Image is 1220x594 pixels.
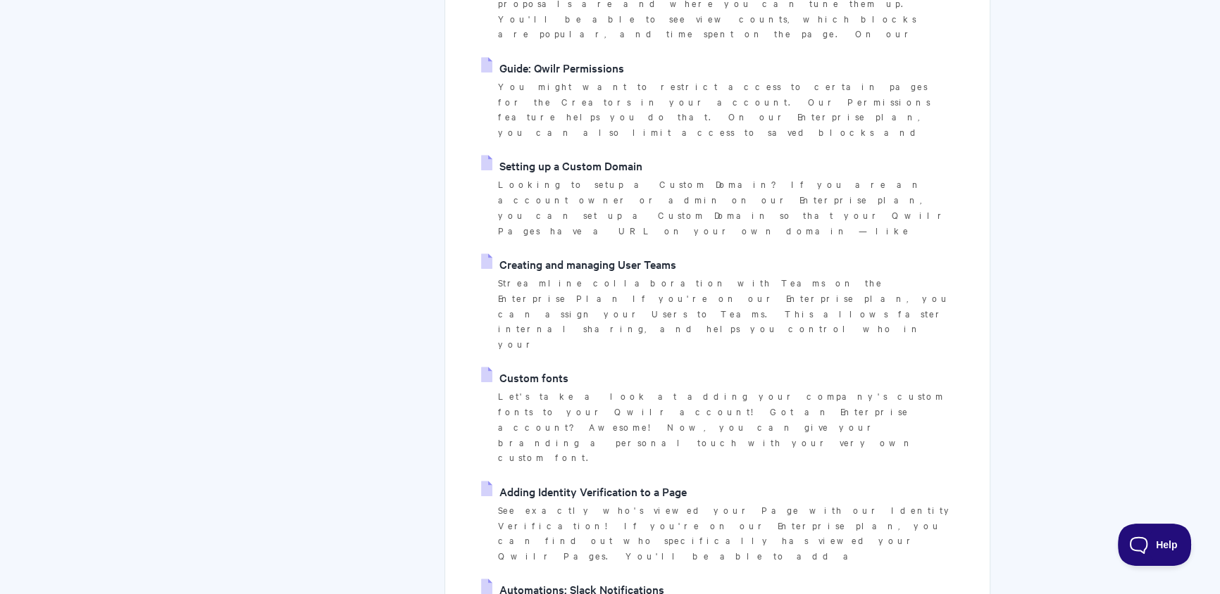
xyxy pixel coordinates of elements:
a: Setting up a Custom Domain [481,155,642,176]
a: Creating and managing User Teams [481,253,676,274]
a: Guide: Qwilr Permissions [481,57,624,78]
p: You might want to restrict access to certain pages for the Creators in your account. Our Permissi... [498,79,954,140]
p: See exactly who's viewed your Page with our Identity Verification! If you're on our Enterprise pl... [498,503,954,564]
a: Adding Identity Verification to a Page [481,481,687,502]
p: Streamline collaboration with Teams on the Enterprise Plan If you're on our Enterprise plan, you ... [498,275,954,352]
p: Looking to setup a Custom Domain? If you are an account owner or admin on our Enterprise plan, yo... [498,177,954,238]
iframe: Toggle Customer Support [1118,524,1192,566]
a: Custom fonts [481,367,568,388]
p: Let's take a look at adding your company's custom fonts to your Qwilr account! Got an Enterprise ... [498,388,954,465]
